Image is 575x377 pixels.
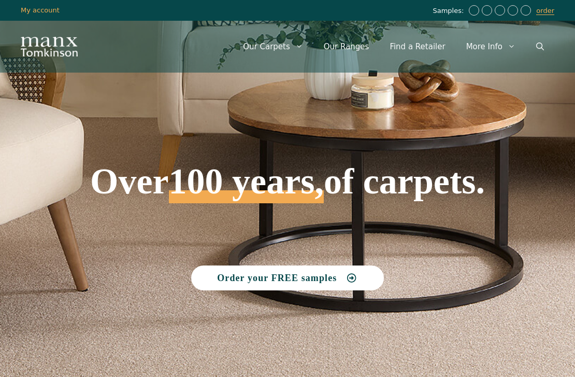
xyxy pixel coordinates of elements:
a: More Info [456,31,526,62]
nav: Primary [233,31,554,62]
a: Find a Retailer [379,31,455,62]
span: Samples: [433,7,466,16]
a: Open Search Bar [526,31,554,62]
img: Manx Tomkinson [21,37,78,57]
a: My account [21,6,60,14]
a: order [536,7,554,15]
span: Order your FREE samples [217,273,337,283]
span: 100 years, [169,172,324,203]
a: Our Ranges [313,31,380,62]
a: Order your FREE samples [191,266,384,290]
h1: Over of carpets. [57,88,518,203]
a: Our Carpets [233,31,313,62]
